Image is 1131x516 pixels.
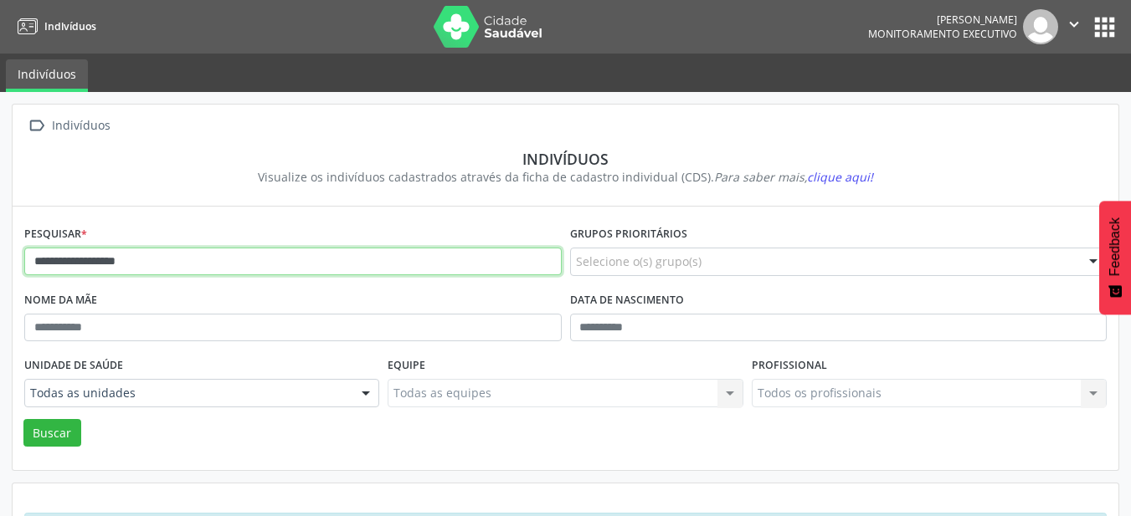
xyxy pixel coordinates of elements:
[24,222,87,248] label: Pesquisar
[868,13,1017,27] div: [PERSON_NAME]
[36,150,1095,168] div: Indivíduos
[23,419,81,447] button: Buscar
[570,222,687,248] label: Grupos prioritários
[6,59,88,92] a: Indivíduos
[1099,201,1131,314] button: Feedback - Mostrar pesquisa
[49,114,113,138] div: Indivíduos
[752,353,827,379] label: Profissional
[24,353,123,379] label: Unidade de saúde
[576,253,702,270] span: Selecione o(s) grupo(s)
[570,288,684,314] label: Data de nascimento
[24,114,49,138] i: 
[714,169,873,185] i: Para saber mais,
[1108,217,1123,276] span: Feedback
[1058,9,1090,44] button: 
[1090,13,1119,42] button: apps
[1023,9,1058,44] img: img
[24,288,97,314] label: Nome da mãe
[12,13,96,40] a: Indivíduos
[388,353,425,379] label: Equipe
[807,169,873,185] span: clique aqui!
[44,19,96,33] span: Indivíduos
[1065,15,1083,33] i: 
[36,168,1095,186] div: Visualize os indivíduos cadastrados através da ficha de cadastro individual (CDS).
[868,27,1017,41] span: Monitoramento Executivo
[24,114,113,138] a:  Indivíduos
[30,385,345,401] span: Todas as unidades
